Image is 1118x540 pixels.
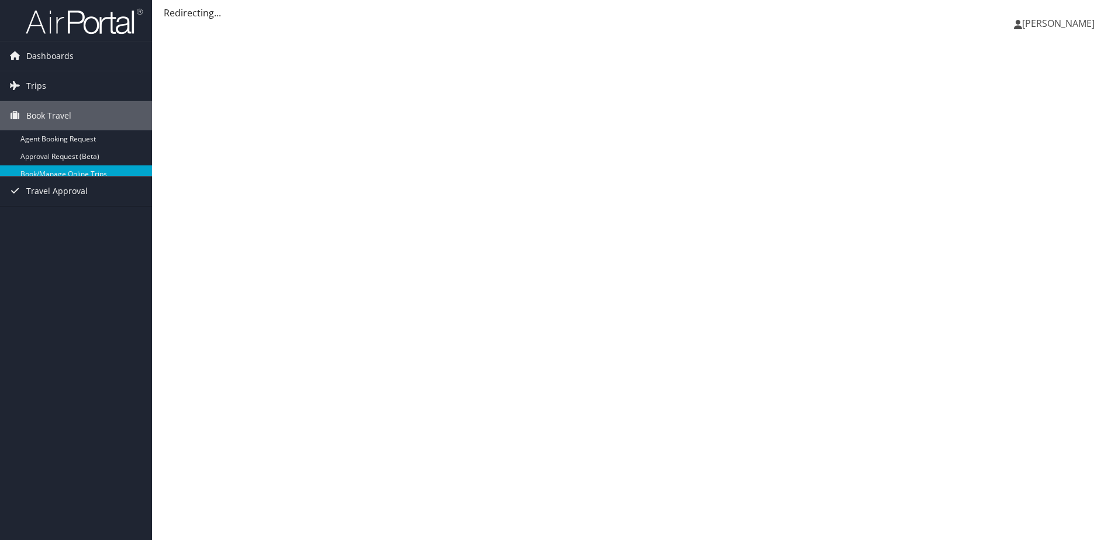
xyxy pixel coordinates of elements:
[164,6,1106,20] div: Redirecting...
[26,71,46,101] span: Trips
[1014,6,1106,41] a: [PERSON_NAME]
[26,8,143,35] img: airportal-logo.png
[26,41,74,71] span: Dashboards
[26,101,71,130] span: Book Travel
[1022,17,1095,30] span: [PERSON_NAME]
[26,176,88,206] span: Travel Approval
